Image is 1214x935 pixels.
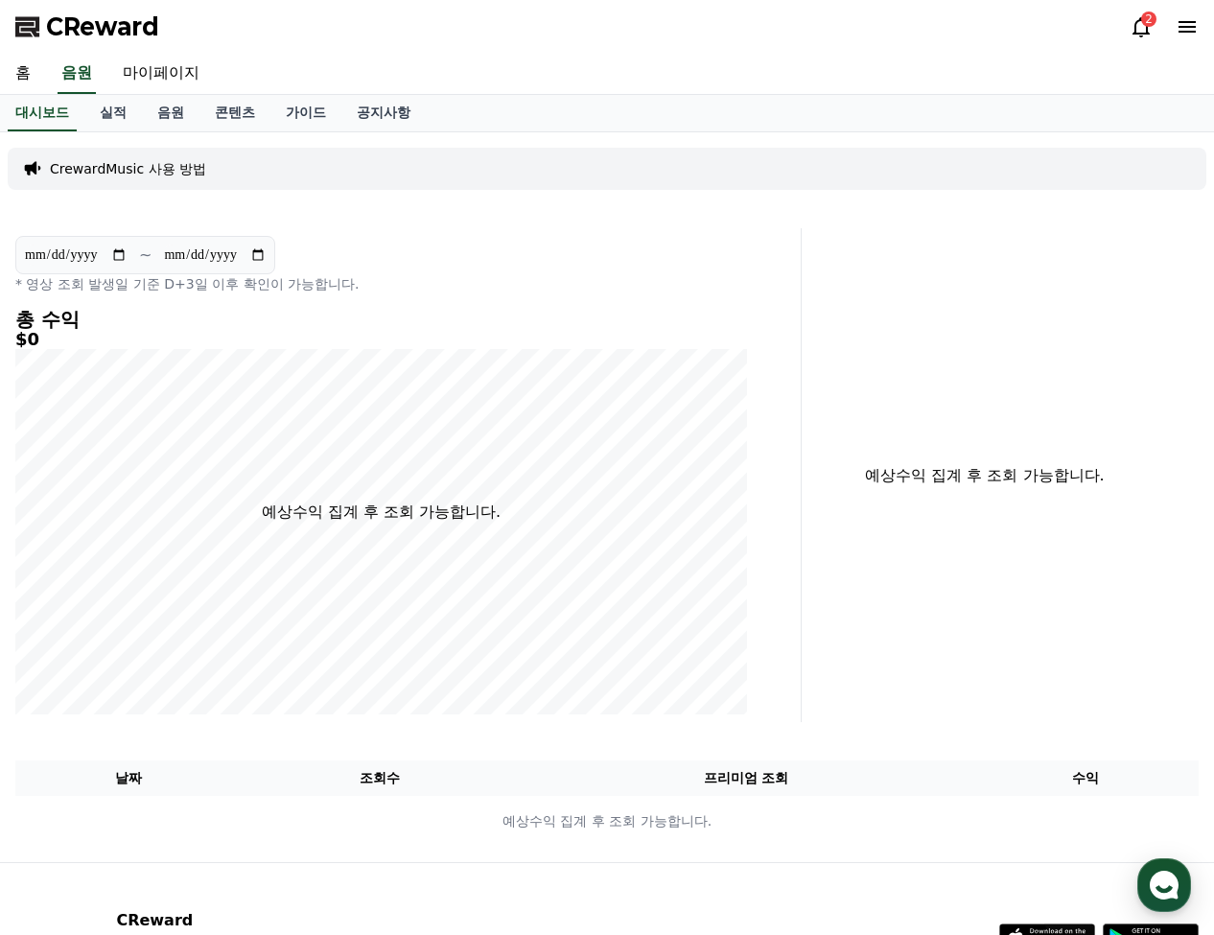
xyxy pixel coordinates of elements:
p: * 영상 조회 발생일 기준 D+3일 이후 확인이 가능합니다. [15,274,747,293]
p: CReward [116,909,350,932]
a: 음원 [142,95,199,131]
div: 2 [1141,12,1156,27]
p: ~ [139,244,152,267]
a: 가이드 [270,95,341,131]
th: 프리미엄 조회 [519,760,973,796]
h4: 총 수익 [15,309,747,330]
a: 마이페이지 [107,54,215,94]
th: 수익 [973,760,1199,796]
p: 예상수익 집계 후 조회 가능합니다. [262,501,501,524]
th: 조회수 [241,760,519,796]
p: 예상수익 집계 후 조회 가능합니다. [16,811,1198,831]
a: 실적 [84,95,142,131]
a: 콘텐츠 [199,95,270,131]
a: 음원 [58,54,96,94]
span: CReward [46,12,159,42]
p: 예상수익 집계 후 조회 가능합니다. [817,464,1153,487]
a: CrewardMusic 사용 방법 [50,159,206,178]
h5: $0 [15,330,747,349]
a: 2 [1130,15,1153,38]
a: 공지사항 [341,95,426,131]
a: CReward [15,12,159,42]
th: 날짜 [15,760,241,796]
a: 대시보드 [8,95,77,131]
